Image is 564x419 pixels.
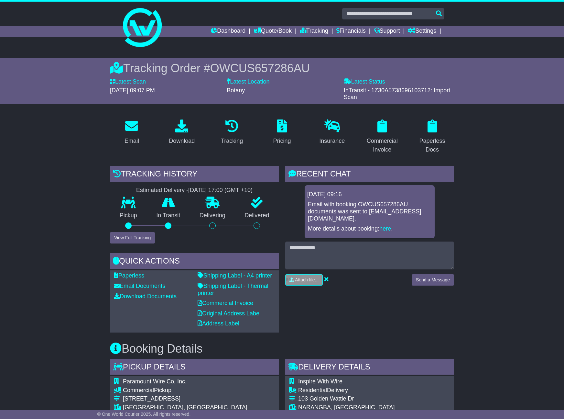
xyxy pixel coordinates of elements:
div: Delivery [298,387,445,394]
span: OWCUS657286AU [210,62,310,75]
a: Commercial Invoice [360,117,404,156]
a: Settings [408,26,436,37]
a: Original Address Label [198,310,261,317]
a: Paperless [114,272,144,279]
div: [GEOGRAPHIC_DATA], [GEOGRAPHIC_DATA] [123,404,247,411]
a: Dashboard [211,26,245,37]
a: Email Documents [114,283,165,289]
a: Commercial Invoice [198,300,253,306]
div: Tracking [221,137,243,145]
div: [DATE] 17:00 (GMT +10) [188,187,253,194]
p: In Transit [147,212,190,219]
a: Download Documents [114,293,177,300]
a: Tracking [300,26,328,37]
div: Quick Actions [110,253,279,271]
a: Address Label [198,320,239,327]
div: Email [125,137,139,145]
a: Support [374,26,400,37]
div: Tracking history [110,166,279,184]
span: Commercial [123,387,154,393]
div: Pickup Details [110,359,279,377]
label: Latest Scan [110,78,146,85]
a: Paperless Docs [410,117,454,156]
div: Estimated Delivery - [110,187,279,194]
span: [DATE] 09:07 PM [110,87,155,94]
div: Delivery Details [285,359,454,377]
label: Latest Location [227,78,269,85]
div: Pickup [123,387,247,394]
div: 103 Golden Wattle Dr [298,395,445,402]
label: Latest Status [344,78,385,85]
a: Tracking [217,117,247,148]
a: Email [120,117,143,148]
span: Inspire With Wire [298,378,342,385]
a: Pricing [269,117,295,148]
span: © One World Courier 2025. All rights reserved. [97,412,191,417]
span: Botany [227,87,245,94]
p: Email with booking OWCUS657286AU documents was sent to [EMAIL_ADDRESS][DOMAIN_NAME]. [308,201,431,222]
a: Shipping Label - A4 printer [198,272,272,279]
div: [DATE] 09:16 [307,191,432,198]
h3: Booking Details [110,342,454,355]
span: Residential [298,387,327,393]
div: Paperless Docs [415,137,450,154]
div: Download [169,137,195,145]
div: Tracking Order # [110,61,454,75]
p: Delivered [235,212,279,219]
button: View Full Tracking [110,232,155,243]
div: Commercial Invoice [364,137,400,154]
button: Send a Message [412,274,454,286]
a: Quote/Book [254,26,292,37]
a: Shipping Label - Thermal printer [198,283,268,296]
div: NARANGBA, [GEOGRAPHIC_DATA] [298,404,445,411]
a: here [379,225,391,232]
span: Paramount Wire Co, Inc. [123,378,187,385]
a: Download [165,117,199,148]
div: Pricing [273,137,291,145]
p: More details about booking: . [308,225,431,232]
a: Insurance [315,117,349,148]
p: Delivering [190,212,235,219]
div: RECENT CHAT [285,166,454,184]
a: Financials [336,26,366,37]
div: [STREET_ADDRESS] [123,395,247,402]
span: InTransit - 1Z30A5738696103712: Import Scan [344,87,450,101]
p: Pickup [110,212,147,219]
div: Insurance [319,137,345,145]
